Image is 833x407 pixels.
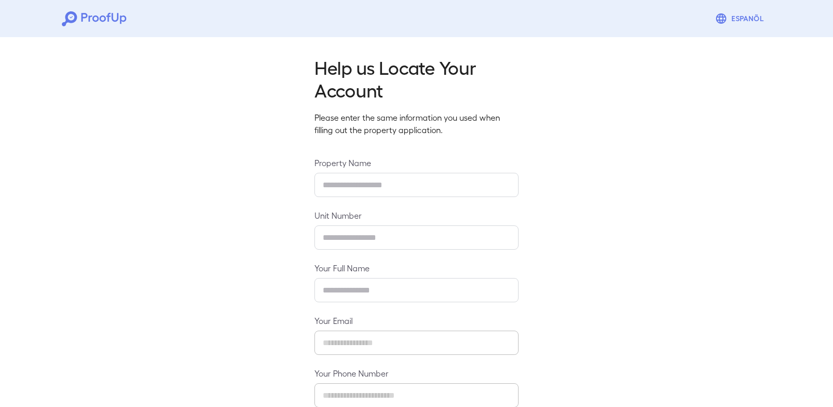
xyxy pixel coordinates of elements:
[314,367,519,379] label: Your Phone Number
[314,262,519,274] label: Your Full Name
[711,8,771,29] button: Espanõl
[314,111,519,136] p: Please enter the same information you used when filling out the property application.
[314,157,519,169] label: Property Name
[314,56,519,101] h2: Help us Locate Your Account
[314,209,519,221] label: Unit Number
[314,315,519,327] label: Your Email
